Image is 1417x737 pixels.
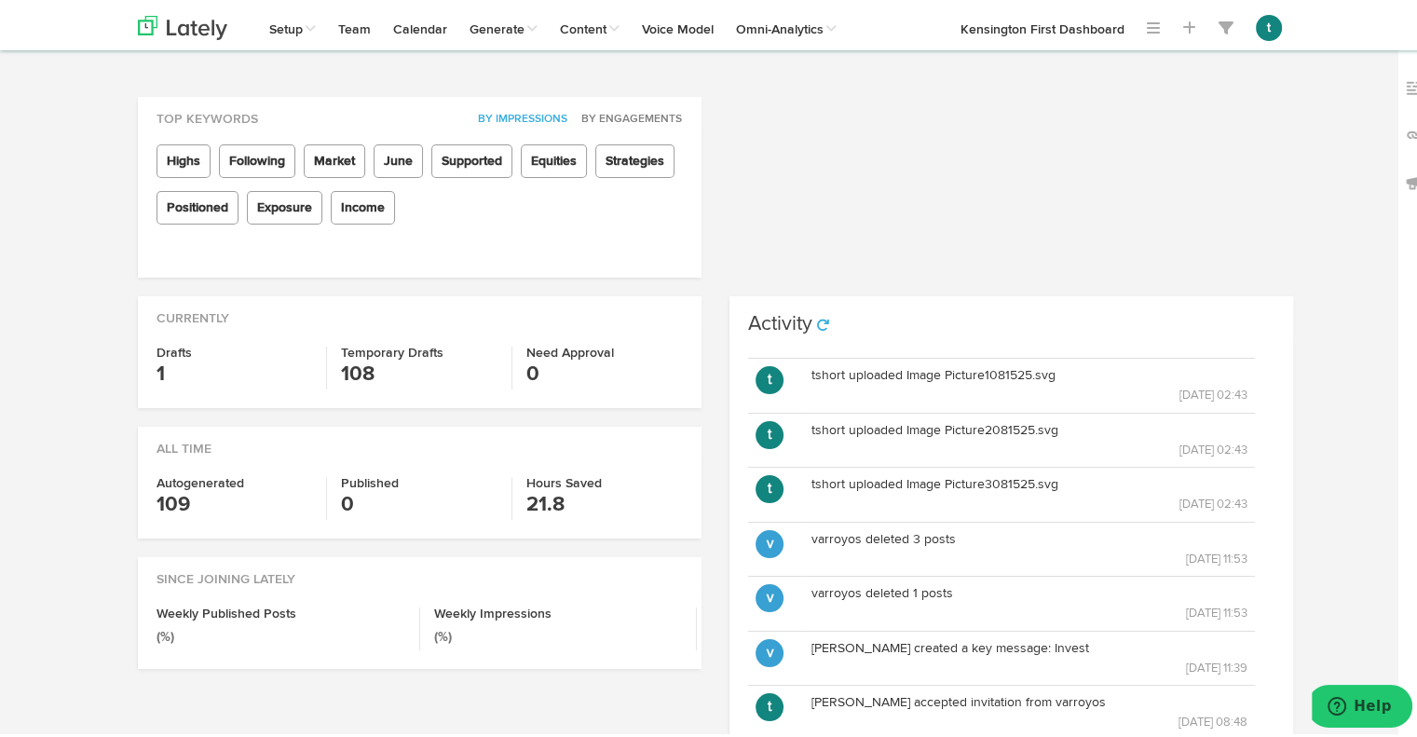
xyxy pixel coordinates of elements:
p: [DATE] 11:39 [811,654,1248,675]
span: Supported [431,141,512,174]
h4: Autogenerated [157,473,312,486]
img: logo_lately_bg_light.svg [138,12,227,36]
div: All Time [138,423,702,455]
h4: Need Approval [526,343,683,356]
button: t [756,471,783,499]
p: [DATE] 02:43 [811,436,1248,457]
p: varroyos deleted 1 posts [811,580,1248,599]
h3: Activity [748,310,812,331]
h3: 21.8 [526,486,683,516]
p: [DATE] 02:43 [811,490,1248,511]
span: Strategies [595,141,674,174]
p: [DATE] 02:43 [811,381,1248,402]
span: Highs [157,141,211,174]
h4: Temporary Drafts [341,343,497,356]
small: (%) [434,627,452,640]
button: t [756,417,783,445]
p: varroyos deleted 3 posts [811,526,1248,545]
span: Positioned [157,187,238,221]
p: tshort uploaded Image Picture3081525.svg [811,471,1248,490]
h3: 1 [157,356,312,386]
button: By Engagements [571,106,683,125]
h3: 108 [341,356,497,386]
span: June [374,141,423,174]
h3: 109 [157,486,312,516]
p: [DATE] 11:53 [811,545,1248,566]
button: By Impressions [468,106,568,125]
button: v [756,526,783,554]
h4: Weekly Impressions [434,604,683,617]
span: Equities [521,141,587,174]
span: Following [219,141,295,174]
p: tshort uploaded Image Picture1081525.svg [811,362,1248,381]
p: [DATE] 08:48 [811,708,1248,729]
h4: Weekly Published Posts [157,604,405,617]
span: Income [331,187,395,221]
div: Currently [138,293,702,324]
span: Exposure [247,187,322,221]
button: v [756,580,783,608]
p: [PERSON_NAME] accepted invitation from varroyos [811,689,1248,708]
h4: Hours Saved [526,473,683,486]
h4: Published [341,473,497,486]
small: (%) [157,627,174,640]
button: t [756,362,783,390]
h4: Drafts [157,343,312,356]
div: Top Keywords [138,93,702,125]
div: Since Joining Lately [138,553,702,585]
p: tshort uploaded Image Picture2081525.svg [811,417,1248,436]
h3: 0 [526,356,683,386]
p: [PERSON_NAME] created a key message: Invest [811,635,1248,654]
button: v [756,635,783,663]
button: t [1256,11,1282,37]
p: [DATE] 11:53 [811,599,1248,620]
button: t [756,689,783,717]
span: Market [304,141,365,174]
iframe: Opens a widget where you can find more information [1312,681,1412,728]
h3: 0 [341,486,497,516]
